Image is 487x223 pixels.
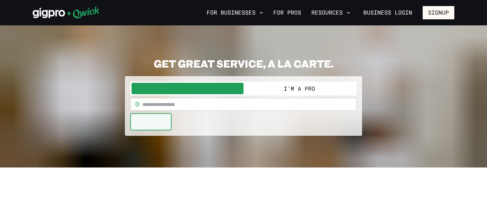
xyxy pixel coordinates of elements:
[423,6,454,19] button: Signup
[358,6,418,19] a: Business Login
[271,7,304,18] a: For Pros
[125,57,362,70] h2: GET GREAT SERVICE, A LA CARTE.
[204,7,266,18] button: For Businesses
[132,83,243,94] button: I'm a Business
[309,7,353,18] button: Resources
[243,83,355,94] button: I'm a Pro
